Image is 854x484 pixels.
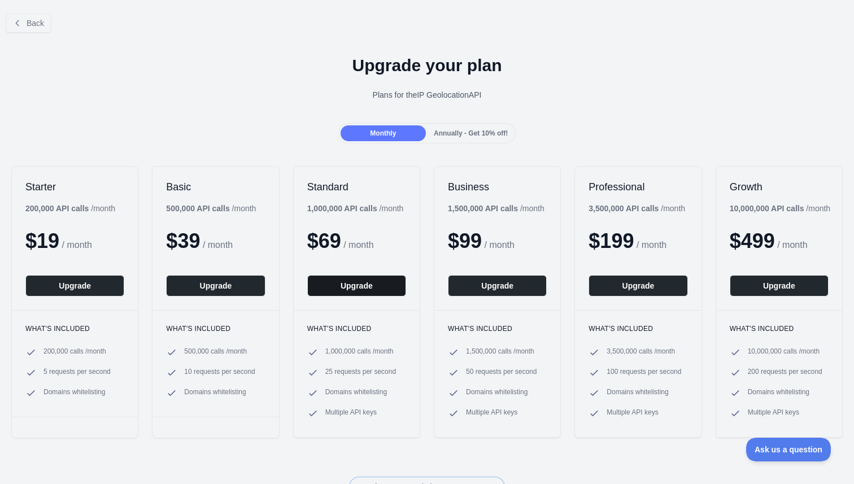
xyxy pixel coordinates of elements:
[307,203,404,214] div: / month
[448,180,547,194] h2: Business
[307,229,341,252] span: $ 69
[589,229,634,252] span: $ 199
[746,438,831,461] iframe: Toggle Customer Support
[730,180,829,194] h2: Growth
[730,229,775,252] span: $ 499
[307,204,377,213] b: 1,000,000 API calls
[730,204,804,213] b: 10,000,000 API calls
[589,203,685,214] div: / month
[448,229,482,252] span: $ 99
[448,204,518,213] b: 1,500,000 API calls
[589,204,659,213] b: 3,500,000 API calls
[589,180,687,194] h2: Professional
[448,203,544,214] div: / month
[307,180,406,194] h2: Standard
[730,203,831,214] div: / month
